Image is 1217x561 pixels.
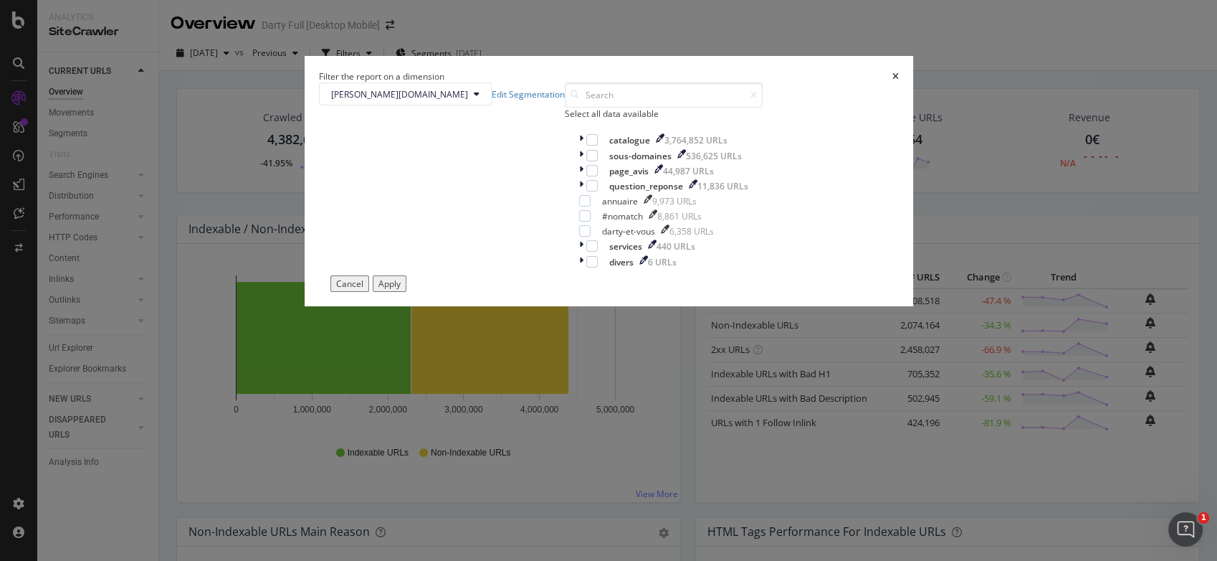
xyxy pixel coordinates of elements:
[657,240,695,253] div: 440 URLs
[609,240,642,253] div: services
[319,70,444,82] div: Filter the report on a dimension
[336,278,363,290] div: Cancel
[609,165,649,177] div: page_avis
[664,134,727,146] div: 3,764,852 URLs
[602,225,655,237] div: darty-et-vous
[686,150,742,162] div: 536,625 URLs
[602,210,643,222] div: #nomatch
[319,82,492,105] button: [PERSON_NAME][DOMAIN_NAME]
[652,195,697,207] div: 9,973 URLs
[492,88,565,100] a: Edit Segmentation
[697,180,748,192] div: 11,836 URLs
[331,88,468,100] span: darty.com
[892,70,899,82] div: times
[378,278,401,290] div: Apply
[609,256,634,268] div: divers
[609,180,683,192] div: question_reponse
[669,225,714,237] div: 6,358 URLs
[609,134,650,146] div: catalogue
[1168,512,1203,547] iframe: Intercom live chat
[602,195,638,207] div: annuaire
[305,56,913,306] div: modal
[1198,512,1209,524] span: 1
[373,275,406,292] button: Apply
[648,256,677,268] div: 6 URLs
[657,210,702,222] div: 8,861 URLs
[565,82,763,108] input: Search
[330,275,369,292] button: Cancel
[663,165,714,177] div: 44,987 URLs
[609,150,672,162] div: sous-domaines
[565,108,763,120] div: Select all data available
